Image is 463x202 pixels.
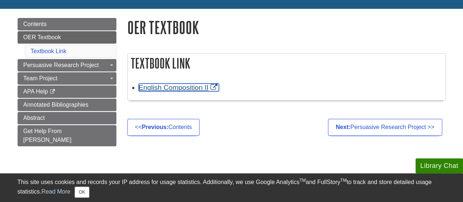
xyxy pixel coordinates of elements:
[299,178,306,183] sup: TM
[49,89,56,94] i: This link opens in a new window
[18,99,116,111] a: Annotated Bibliographies
[128,54,445,73] h2: Textbook Link
[139,84,219,91] a: Link opens in new window
[18,18,116,146] div: Guide Page Menu
[23,34,61,40] span: OER Textbook
[142,124,168,130] strong: Previous:
[340,178,347,183] sup: TM
[18,31,116,44] a: OER Textbook
[18,125,116,146] a: Get Help From [PERSON_NAME]
[127,119,200,136] a: <<Previous:Contents
[18,59,116,71] a: Persuasive Research Project
[23,115,45,121] span: Abstract
[127,18,446,37] h1: OER Textbook
[31,48,67,54] a: Textbook Link
[18,85,116,98] a: APA Help
[336,124,350,130] strong: Next:
[18,178,446,198] div: This site uses cookies and records your IP address for usage statistics. Additionally, we use Goo...
[23,75,57,81] span: Team Project
[328,119,442,136] a: Next:Persuasive Research Project >>
[18,112,116,124] a: Abstract
[75,187,89,198] button: Close
[18,72,116,85] a: Team Project
[23,62,99,68] span: Persuasive Research Project
[23,128,72,143] span: Get Help From [PERSON_NAME]
[23,21,47,27] span: Contents
[18,18,116,30] a: Contents
[415,158,463,173] button: Library Chat
[41,188,70,195] a: Read More
[23,102,89,108] span: Annotated Bibliographies
[23,88,48,95] span: APA Help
